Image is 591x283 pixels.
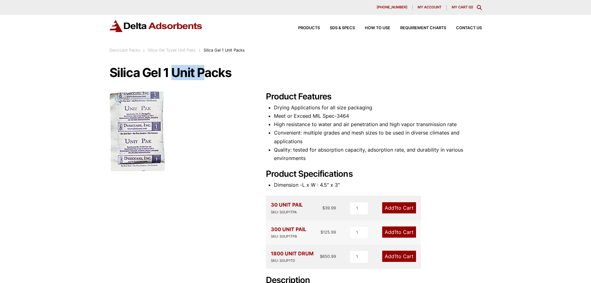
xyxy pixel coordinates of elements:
span: $ [320,230,323,235]
a: Desiccant Packs [110,48,140,52]
li: High resistance to water and air penetration and high vapor transmission rate [274,120,482,129]
span: 1 [394,205,396,211]
a: Contact Us [446,26,482,30]
div: 300 UNIT PAIL [271,225,306,240]
span: Contact Us [456,26,482,30]
a: My account [413,5,447,10]
span: $ [320,254,322,259]
a: Products [288,26,320,30]
span: 1 [394,229,396,235]
div: Toggle Modal Content [477,5,482,10]
div: SKU: SGUP1TPA [271,209,303,215]
img: Silica Gel 1 Unit Packs [110,92,165,171]
div: 30 UNIT PAIL [271,201,303,215]
span: My account [418,6,441,9]
span: [PHONE_NUMBER] [377,6,407,9]
span: 0 [470,5,472,9]
a: Add1to Cart [382,202,416,213]
img: Delta Adsorbents [110,20,203,32]
a: SDS & SPECS [320,26,355,30]
a: Silica Gel Tyvek Unit Paks [148,48,196,52]
h2: Product Specifications [266,169,482,179]
a: Requirement Charts [390,26,446,30]
a: [PHONE_NUMBER] [372,5,413,10]
span: : [199,48,200,52]
a: Add1to Cart [382,251,416,262]
bdi: 125.99 [320,230,336,235]
li: Dimension -L x W : 4.5" x 3" [274,181,482,189]
span: SDS & SPECS [330,26,355,30]
span: : [143,48,145,52]
bdi: 650.99 [320,254,336,259]
span: How to Use [365,26,390,30]
li: Quality: tested for absorption capacity, adsorption rate, and durability in various environments [274,146,482,162]
li: Convenient: multiple grades and mesh sizes to be used in diverse climates and applications [274,129,482,145]
li: Drying Applications for all size packaging [274,103,482,112]
span: 1 [394,253,396,259]
span: $ [322,205,325,210]
div: 1800 UNIT DRUM [271,249,314,264]
span: Requirement Charts [400,26,446,30]
a: Add1to Cart [382,226,416,238]
span: Silica Gel 1 Unit Packs [204,48,245,52]
a: How to Use [355,26,390,30]
bdi: 39.99 [322,205,336,210]
a: View full-screen image gallery [110,92,127,109]
div: SKU: SGUP1TPB [271,234,306,240]
div: SKU: SGUP1TD [271,258,314,264]
h2: Product Features [266,92,482,102]
h1: Silica Gel 1 Unit Packs [110,66,482,79]
li: Meet or Exceed MIL Spec-3464 [274,112,482,120]
span: Products [298,26,320,30]
a: My Cart (0) [452,5,473,9]
span: 🔍 [114,97,122,103]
